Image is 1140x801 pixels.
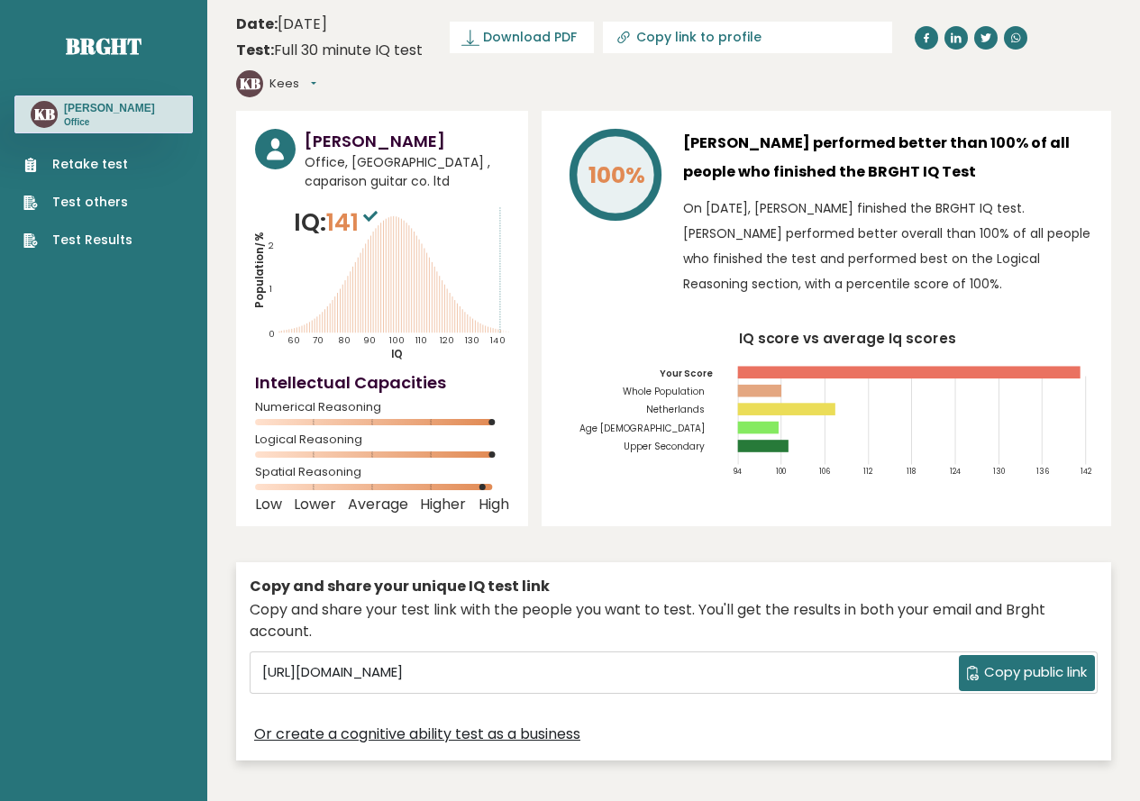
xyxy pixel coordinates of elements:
[250,599,1098,642] div: Copy and share your test link with the people you want to test. You'll get the results in both yo...
[683,129,1092,187] h3: [PERSON_NAME] performed better than 100% of all people who finished the BRGHT IQ Test
[240,73,260,94] text: KB
[391,347,403,361] tspan: IQ
[305,153,509,191] span: Office, [GEOGRAPHIC_DATA] , caparison guitar co. ltd
[255,436,509,443] span: Logical Reasoning
[388,334,404,346] tspan: 100
[993,467,1005,478] tspan: 130
[440,334,454,346] tspan: 120
[683,196,1092,296] p: On [DATE], [PERSON_NAME] finished the BRGHT IQ test. [PERSON_NAME] performed better overall than ...
[269,328,275,340] tspan: 0
[64,116,155,129] p: Office
[236,40,274,60] b: Test:
[623,385,705,398] tspan: Whole Population
[819,467,830,478] tspan: 106
[294,501,336,508] span: Lower
[588,159,645,191] tspan: 100%
[1036,467,1049,478] tspan: 136
[420,501,466,508] span: Higher
[479,501,509,508] span: High
[23,193,132,212] a: Test others
[64,101,155,115] h3: [PERSON_NAME]
[255,404,509,411] span: Numerical Reasoning
[252,232,267,308] tspan: Population/%
[236,14,327,35] time: [DATE]
[250,576,1098,597] div: Copy and share your unique IQ test link
[255,370,509,395] h4: Intellectual Capacities
[660,367,713,380] tspan: Your Score
[733,467,742,478] tspan: 94
[326,205,382,239] span: 141
[907,467,916,478] tspan: 118
[269,283,272,295] tspan: 1
[294,205,382,241] p: IQ:
[465,334,479,346] tspan: 130
[236,40,423,61] div: Full 30 minute IQ test
[348,501,408,508] span: Average
[483,28,577,47] span: Download PDF
[579,422,705,435] tspan: Age [DEMOGRAPHIC_DATA]
[66,32,141,60] a: Brght
[738,329,956,348] tspan: IQ score vs average Iq scores
[415,334,427,346] tspan: 110
[984,662,1087,683] span: Copy public link
[269,75,316,93] button: Kees
[313,334,324,346] tspan: 70
[1081,467,1092,478] tspan: 142
[269,240,274,251] tspan: 2
[255,501,282,508] span: Low
[236,14,278,34] b: Date:
[338,334,351,346] tspan: 80
[624,440,705,453] tspan: Upper Secondary
[959,655,1095,691] button: Copy public link
[23,231,132,250] a: Test Results
[34,104,55,124] text: KB
[450,22,594,53] a: Download PDF
[363,334,376,346] tspan: 90
[776,467,786,478] tspan: 100
[305,129,509,153] h3: [PERSON_NAME]
[287,334,300,346] tspan: 60
[490,334,505,346] tspan: 140
[255,469,509,476] span: Spatial Reasoning
[254,724,580,745] a: Or create a cognitive ability test as a business
[950,467,961,478] tspan: 124
[23,155,132,174] a: Retake test
[862,467,872,478] tspan: 112
[646,403,705,416] tspan: Netherlands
